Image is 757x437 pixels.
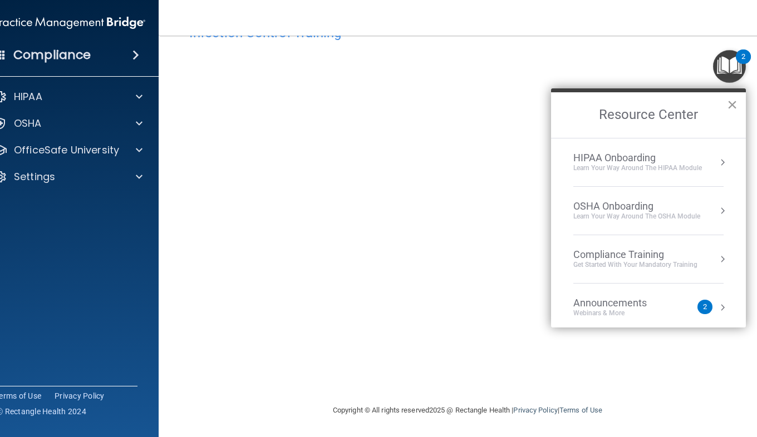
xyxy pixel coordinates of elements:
[741,57,745,71] div: 2
[573,200,700,212] div: OSHA Onboarding
[13,47,91,63] h4: Compliance
[513,406,557,414] a: Privacy Policy
[573,163,702,173] div: Learn Your Way around the HIPAA module
[14,117,42,130] p: OSHA
[573,260,697,270] div: Get Started with your mandatory training
[14,143,119,157] p: OfficeSafe University
[551,92,746,138] h2: Resource Center
[713,50,746,83] button: Open Resource Center, 2 new notifications
[14,170,55,183] p: Settings
[573,297,669,309] div: Announcements
[551,88,746,327] div: Resource Center
[189,26,746,40] h4: Infection Control Training
[189,46,746,388] iframe: infection-control-training
[573,249,697,261] div: Compliance Training
[55,390,105,401] a: Privacy Policy
[14,90,42,103] p: HIPAA
[573,152,702,164] div: HIPAA Onboarding
[573,309,669,318] div: Webinars & More
[559,406,602,414] a: Terms of Use
[573,212,700,221] div: Learn your way around the OSHA module
[264,393,671,428] div: Copyright © All rights reserved 2025 @ Rectangle Health | |
[727,96,738,113] button: Close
